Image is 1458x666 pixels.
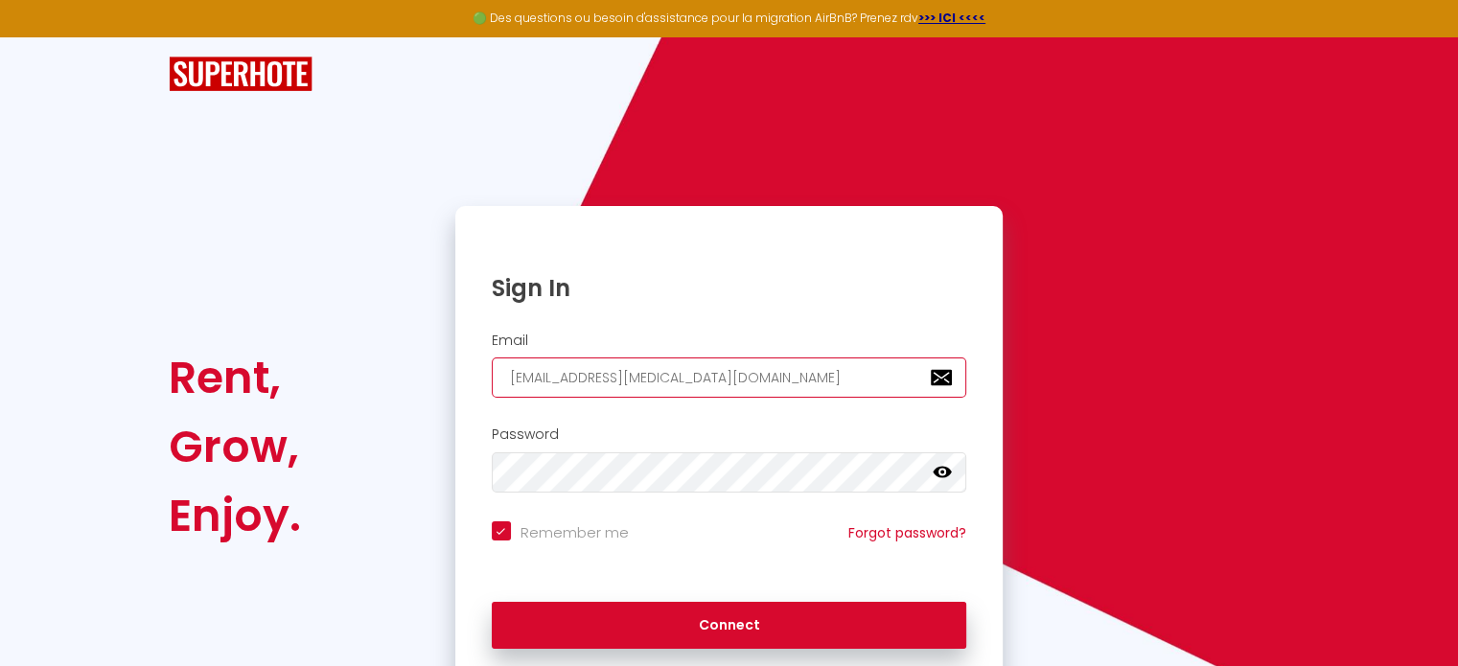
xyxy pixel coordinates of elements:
[492,333,967,349] h2: Email
[492,426,967,443] h2: Password
[918,10,985,26] a: >>> ICI <<<<
[492,357,967,398] input: Your Email
[169,412,301,481] div: Grow,
[492,273,967,303] h1: Sign In
[169,343,301,412] div: Rent,
[169,481,301,550] div: Enjoy.
[169,57,312,92] img: SuperHote logo
[492,602,967,650] button: Connect
[848,523,966,542] a: Forgot password?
